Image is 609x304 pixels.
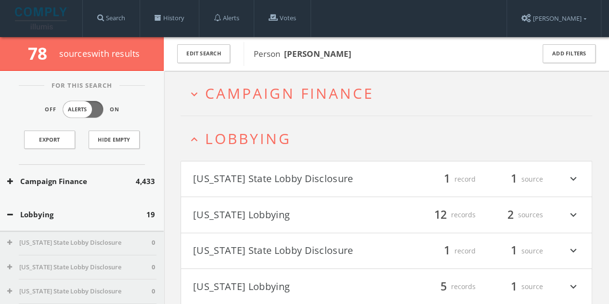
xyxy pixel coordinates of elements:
[146,209,155,220] span: 19
[89,131,140,149] button: Hide Empty
[188,85,592,101] button: expand_moreCampaign Finance
[24,131,75,149] a: Export
[188,133,201,146] i: expand_less
[485,278,543,295] div: source
[7,238,152,248] button: [US_STATE] State Lobby Disclosure
[418,278,476,295] div: records
[136,176,155,187] span: 4,433
[418,207,476,223] div: records
[152,263,155,272] span: 0
[506,242,521,259] span: 1
[7,287,152,296] button: [US_STATE] State Lobby Disclosure
[7,263,152,272] button: [US_STATE] State Lobby Disclosure
[193,207,387,223] button: [US_STATE] Lobbying
[485,171,543,187] div: source
[506,171,521,187] span: 1
[152,287,155,296] span: 0
[440,171,454,187] span: 1
[7,176,136,187] button: Campaign Finance
[152,238,155,248] span: 0
[193,243,387,259] button: [US_STATE] State Lobby Disclosure
[503,206,518,223] span: 2
[188,88,201,101] i: expand_more
[59,48,140,59] span: source s with results
[440,242,454,259] span: 1
[205,83,374,103] span: Campaign Finance
[110,106,119,114] span: On
[44,81,119,91] span: For This Search
[28,42,55,65] span: 78
[436,278,451,295] span: 5
[188,131,592,146] button: expand_lessLobbying
[205,129,291,148] span: Lobbying
[254,48,351,59] span: Person
[485,207,543,223] div: sources
[567,171,580,187] i: expand_more
[418,243,476,259] div: record
[543,44,596,63] button: Add Filters
[567,243,580,259] i: expand_more
[284,48,351,59] b: [PERSON_NAME]
[506,278,521,295] span: 1
[7,209,146,220] button: Lobbying
[45,106,56,114] span: Off
[193,278,387,295] button: [US_STATE] Lobbying
[430,206,451,223] span: 12
[418,171,476,187] div: record
[15,7,69,29] img: illumis
[567,207,580,223] i: expand_more
[485,243,543,259] div: source
[177,44,230,63] button: Edit Search
[193,171,387,187] button: [US_STATE] State Lobby Disclosure
[567,278,580,295] i: expand_more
